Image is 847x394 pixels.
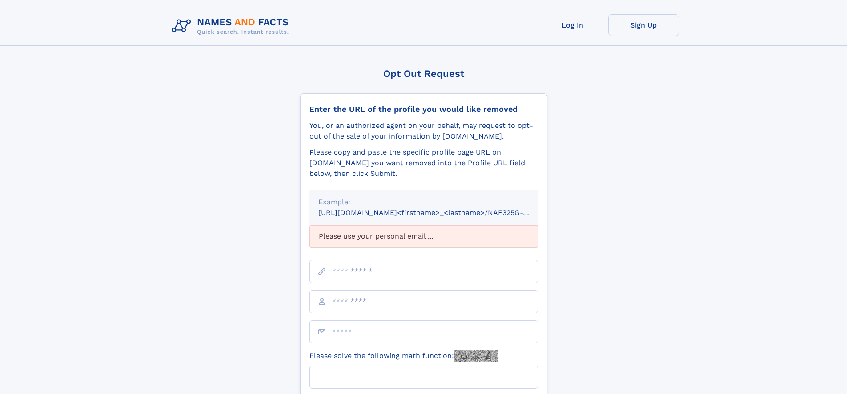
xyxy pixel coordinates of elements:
div: You, or an authorized agent on your behalf, may request to opt-out of the sale of your informatio... [309,120,538,142]
div: Example: [318,197,529,207]
a: Sign Up [608,14,679,36]
div: Enter the URL of the profile you would like removed [309,104,538,114]
div: Please copy and paste the specific profile page URL on [DOMAIN_NAME] you want removed into the Pr... [309,147,538,179]
small: [URL][DOMAIN_NAME]<firstname>_<lastname>/NAF325G-xxxxxxxx [318,208,555,217]
img: Logo Names and Facts [168,14,296,38]
div: Please use your personal email ... [309,225,538,247]
div: Opt Out Request [300,68,547,79]
label: Please solve the following math function: [309,350,498,362]
a: Log In [537,14,608,36]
